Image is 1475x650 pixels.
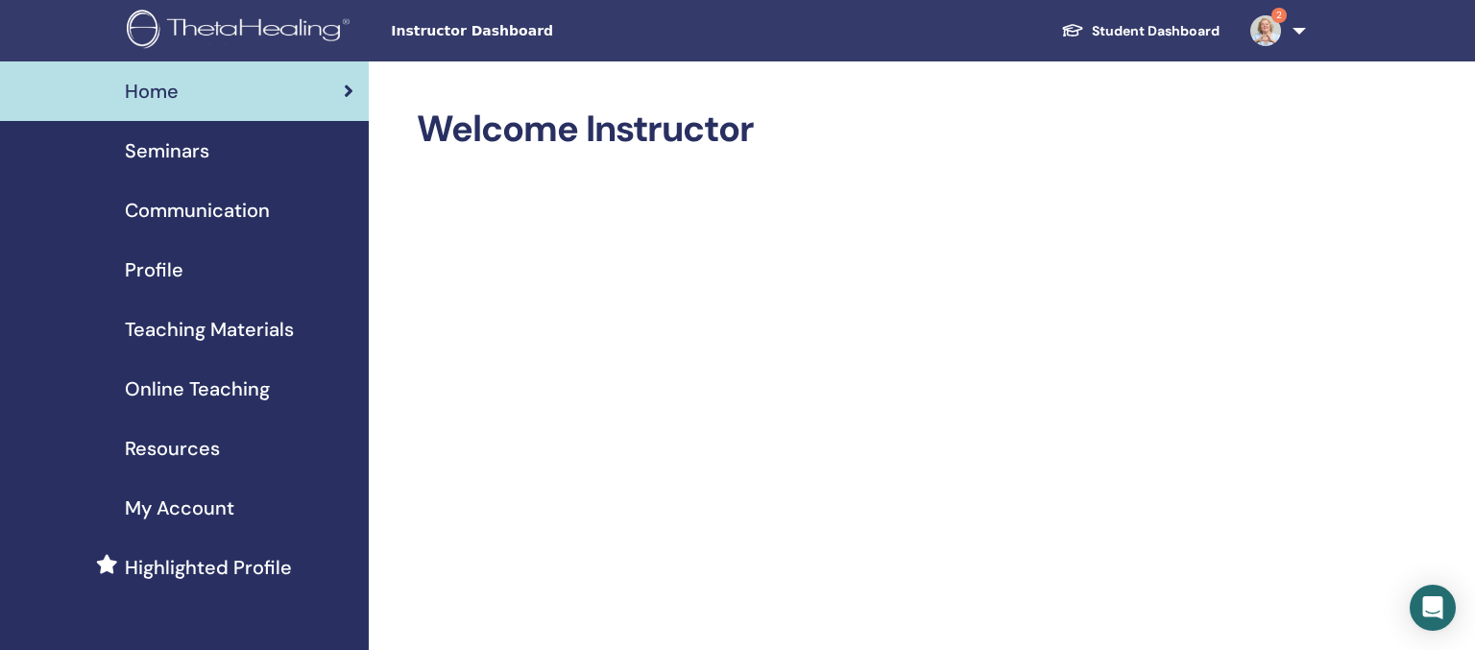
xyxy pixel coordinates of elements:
[125,315,294,344] span: Teaching Materials
[125,196,270,225] span: Communication
[125,374,270,403] span: Online Teaching
[391,21,679,41] span: Instructor Dashboard
[125,77,179,106] span: Home
[1250,15,1281,46] img: default.jpg
[1061,22,1084,38] img: graduation-cap-white.svg
[1410,585,1456,631] div: Open Intercom Messenger
[125,553,292,582] span: Highlighted Profile
[1271,8,1287,23] span: 2
[125,255,183,284] span: Profile
[125,494,234,522] span: My Account
[1046,13,1235,49] a: Student Dashboard
[125,136,209,165] span: Seminars
[125,434,220,463] span: Resources
[127,10,356,53] img: logo.png
[417,108,1302,152] h2: Welcome Instructor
